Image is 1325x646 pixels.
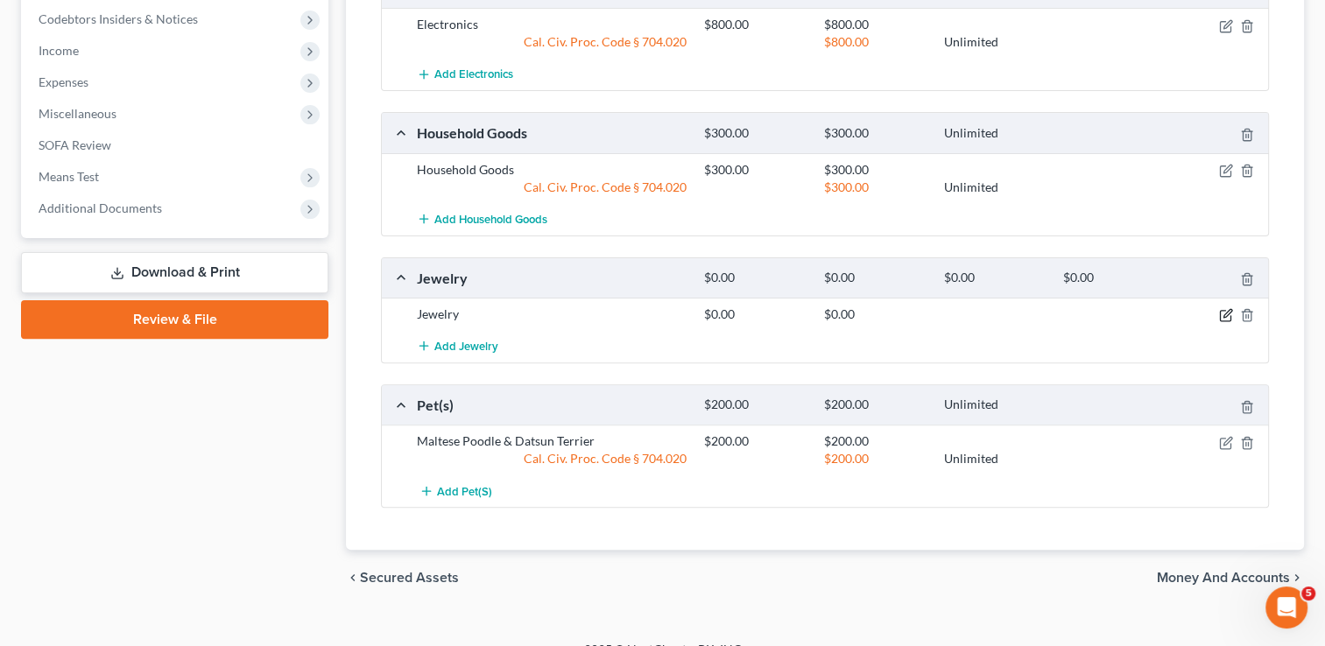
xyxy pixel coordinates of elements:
span: Add Electronics [434,67,513,81]
div: $300.00 [815,161,935,179]
div: Cal. Civ. Proc. Code § 704.020 [408,179,695,196]
div: $200.00 [695,397,815,413]
div: Household Goods [408,161,695,179]
button: Add Electronics [417,58,513,90]
div: Household Goods [408,123,695,142]
i: chevron_left [346,571,360,585]
div: Unlimited [934,450,1054,467]
div: Jewelry [408,269,695,287]
span: 5 [1301,586,1315,600]
div: Maltese Poodle & Datsun Terrier [408,432,695,450]
div: $300.00 [695,161,815,179]
div: Cal. Civ. Proc. Code § 704.020 [408,33,695,51]
div: $800.00 [815,16,935,33]
div: $800.00 [815,33,935,51]
div: $200.00 [815,397,935,413]
button: Add Pet(s) [417,474,494,507]
span: Secured Assets [360,571,459,585]
span: Add Pet(s) [437,484,492,498]
div: Unlimited [934,125,1054,142]
span: Miscellaneous [39,106,116,121]
div: Cal. Civ. Proc. Code § 704.020 [408,450,695,467]
div: $0.00 [695,270,815,286]
div: $0.00 [934,270,1054,286]
div: $0.00 [815,305,935,323]
span: Codebtors Insiders & Notices [39,11,198,26]
a: Review & File [21,300,328,339]
div: $300.00 [815,125,935,142]
span: Expenses [39,74,88,89]
button: Add Household Goods [417,203,547,235]
div: $300.00 [815,179,935,196]
a: Download & Print [21,252,328,293]
span: Means Test [39,169,99,184]
button: Money and Accounts chevron_right [1157,571,1304,585]
button: Add Jewelry [417,330,498,362]
span: Income [39,43,79,58]
div: Jewelry [408,305,695,323]
div: $200.00 [815,450,935,467]
div: $0.00 [695,305,815,323]
div: $200.00 [695,432,815,450]
span: Additional Documents [39,200,162,215]
iframe: Intercom live chat [1265,586,1307,628]
a: SOFA Review [25,130,328,161]
span: Add Jewelry [434,340,498,354]
span: SOFA Review [39,137,111,152]
div: Electronics [408,16,695,33]
div: $800.00 [695,16,815,33]
div: Unlimited [934,397,1054,413]
div: $0.00 [1054,270,1174,286]
div: $300.00 [695,125,815,142]
div: $200.00 [815,432,935,450]
span: Money and Accounts [1157,571,1290,585]
div: Unlimited [934,33,1054,51]
div: Unlimited [934,179,1054,196]
div: $0.00 [815,270,935,286]
i: chevron_right [1290,571,1304,585]
button: chevron_left Secured Assets [346,571,459,585]
span: Add Household Goods [434,212,547,226]
div: Pet(s) [408,396,695,414]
